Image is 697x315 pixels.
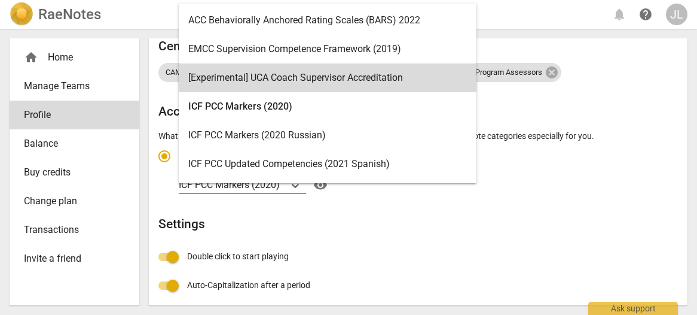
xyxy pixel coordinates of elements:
[10,2,33,26] img: Logo
[635,4,656,25] a: Help
[10,129,139,158] a: Balance
[158,217,678,232] h2: Settings
[450,63,561,82] div: CAM Program Assessors
[179,178,280,192] p: ICF PCC Markers (2020)
[311,178,330,192] span: visibility
[158,63,277,82] div: CAM GMC Mentor Coaches
[10,101,139,129] a: Profile
[10,244,139,273] a: Invite a friend
[24,108,115,122] span: Profile
[24,252,115,266] span: Invite a friend
[10,43,139,72] div: Home
[638,7,653,22] span: help
[24,50,115,65] div: Home
[450,68,549,77] span: CAM Program Assessors
[179,121,476,150] div: ICF PCC Markers (2020 Russian)
[187,279,310,292] span: Auto-Capitalization after a period
[10,72,139,101] a: Manage Teams
[38,6,101,23] h2: RaeNotes
[666,4,687,25] button: JL
[24,137,115,151] span: Balance
[179,6,476,35] div: ACC Behaviorally Anchored Rating Scales (BARS) 2022
[179,35,476,63] div: EMCC Supervision Competence Framework (2019)
[179,150,476,178] div: ICF PCC Updated Competencies (2021 Spanish)
[24,194,115,208] span: Change plan
[158,39,678,54] h2: Centralized billing
[588,302,678,315] div: Ask support
[158,104,678,119] h2: Account type
[24,50,38,65] span: home
[24,79,115,93] span: Manage Teams
[187,250,289,263] span: Double click to start playing
[10,216,139,244] a: Transactions
[158,130,678,143] p: What will you be using RaeNotes for? We will use this to recommend app design and note categories...
[311,175,330,195] button: Help
[158,68,265,77] span: CAM GMC Mentor Coaches
[10,187,139,216] a: Change plan
[281,180,283,191] input: Ideal for transcribing and assessing coaching sessionsICF PCC Markers (2020)Help
[10,2,101,26] a: LogoRaeNotes
[179,63,476,92] div: [Experimental] UCA Coach Supervisor Accreditation
[306,175,330,195] a: Help
[179,92,476,121] div: ICF PCC Markers (2020)
[24,223,115,237] span: Transactions
[179,178,476,207] div: ICF Team Competencies (2020)
[10,158,139,187] a: Buy credits
[24,165,115,180] span: Buy credits
[158,142,678,195] div: Account type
